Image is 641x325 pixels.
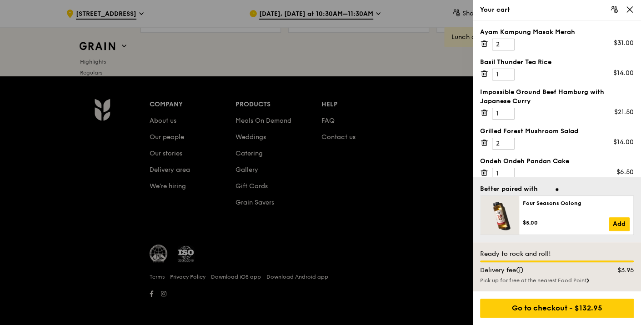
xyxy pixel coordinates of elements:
div: $31.00 [614,39,634,48]
div: Basil Thunder Tea Rice [480,58,634,67]
div: Go to checkout - $132.95 [480,299,634,318]
div: $14.00 [613,69,634,78]
div: Delivery fee [475,266,598,275]
div: $3.95 [598,266,640,275]
div: Ayam Kampung Masak Merah [480,28,634,37]
div: Better paired with [480,185,538,194]
div: $21.50 [614,108,634,117]
div: $14.00 [613,138,634,147]
div: Pick up for free at the nearest Food Point [480,277,634,284]
span: Go to slide 1 [556,188,558,191]
div: Your cart [480,5,634,15]
div: Four Seasons Oolong [523,200,630,207]
div: Impossible Ground Beef Hamburg with Japanese Curry [480,88,634,106]
div: $5.00 [523,219,609,226]
div: $6.50 [616,168,634,177]
div: Grilled Forest Mushroom Salad [480,127,634,136]
div: Ready to rock and roll! [480,250,634,259]
div: Ondeh Ondeh Pandan Cake [480,157,634,166]
a: Add [609,217,630,231]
